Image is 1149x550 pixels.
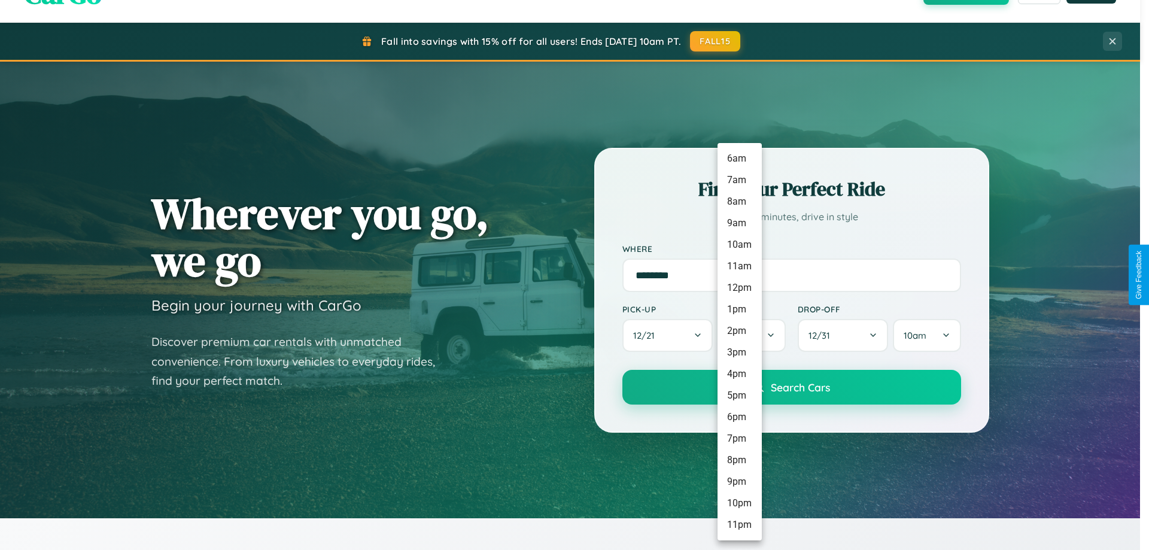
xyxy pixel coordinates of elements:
[718,212,762,234] li: 9am
[718,320,762,342] li: 2pm
[718,342,762,363] li: 3pm
[718,406,762,428] li: 6pm
[718,191,762,212] li: 8am
[718,363,762,385] li: 4pm
[718,234,762,256] li: 10am
[1135,251,1143,299] div: Give Feedback
[718,449,762,471] li: 8pm
[718,471,762,493] li: 9pm
[718,277,762,299] li: 12pm
[718,493,762,514] li: 10pm
[718,428,762,449] li: 7pm
[718,385,762,406] li: 5pm
[718,148,762,169] li: 6am
[718,169,762,191] li: 7am
[718,256,762,277] li: 11am
[718,299,762,320] li: 1pm
[718,514,762,536] li: 11pm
